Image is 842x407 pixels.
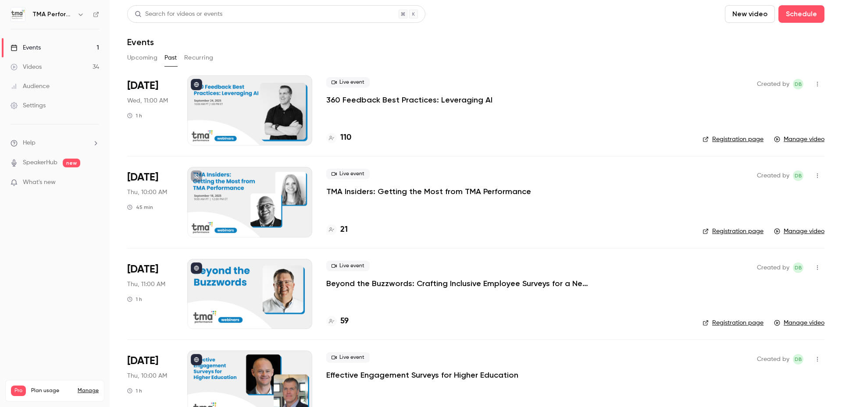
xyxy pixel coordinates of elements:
[127,170,158,184] span: [DATE]
[793,170,803,181] span: Devin Black
[184,51,214,65] button: Recurring
[23,138,36,148] span: Help
[778,5,824,23] button: Schedule
[795,354,802,365] span: DB
[127,79,158,93] span: [DATE]
[703,319,764,327] a: Registration page
[703,135,764,144] a: Registration page
[127,280,165,289] span: Thu, 11:00 AM
[127,204,153,211] div: 45 min
[23,178,56,187] span: What's new
[11,138,99,148] li: help-dropdown-opener
[326,95,492,105] a: 360 Feedback Best Practices: Leveraging AI
[725,5,775,23] button: New video
[127,37,154,47] h1: Events
[135,10,222,19] div: Search for videos or events
[326,370,518,380] a: Effective Engagement Surveys for Higher Education
[326,278,589,289] a: Beyond the Buzzwords: Crafting Inclusive Employee Surveys for a New Political Era
[11,82,50,91] div: Audience
[326,261,370,271] span: Live event
[757,79,789,89] span: Created by
[703,227,764,236] a: Registration page
[795,79,802,89] span: DB
[757,354,789,365] span: Created by
[127,296,142,303] div: 1 h
[774,319,824,327] a: Manage video
[326,224,348,236] a: 21
[32,10,74,19] h6: TMA Performance (formerly DecisionWise)
[127,259,173,329] div: Sep 4 Thu, 11:00 AM (America/Denver)
[23,158,57,167] a: SpeakerHub
[127,167,173,237] div: Sep 18 Thu, 10:00 AM (America/Denver)
[11,43,41,52] div: Events
[757,262,789,273] span: Created by
[11,386,26,396] span: Pro
[127,262,158,276] span: [DATE]
[340,315,349,327] h4: 59
[127,112,142,119] div: 1 h
[795,262,802,273] span: DB
[63,159,80,167] span: new
[11,101,46,110] div: Settings
[326,352,370,363] span: Live event
[757,170,789,181] span: Created by
[127,372,167,380] span: Thu, 10:00 AM
[795,170,802,181] span: DB
[127,51,157,65] button: Upcoming
[11,63,42,71] div: Videos
[326,77,370,88] span: Live event
[340,224,348,236] h4: 21
[127,75,173,145] div: Sep 24 Wed, 11:00 AM (America/Denver)
[793,262,803,273] span: Devin Black
[774,135,824,144] a: Manage video
[326,132,351,144] a: 110
[326,186,531,197] a: TMA Insiders: Getting the Most from TMA Performance
[326,315,349,327] a: 59
[127,387,142,394] div: 1 h
[774,227,824,236] a: Manage video
[326,169,370,179] span: Live event
[340,132,351,144] h4: 110
[127,188,167,197] span: Thu, 10:00 AM
[78,387,99,394] a: Manage
[11,7,25,21] img: TMA Performance (formerly DecisionWise)
[164,51,177,65] button: Past
[793,354,803,365] span: Devin Black
[793,79,803,89] span: Devin Black
[31,387,72,394] span: Plan usage
[127,96,168,105] span: Wed, 11:00 AM
[127,354,158,368] span: [DATE]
